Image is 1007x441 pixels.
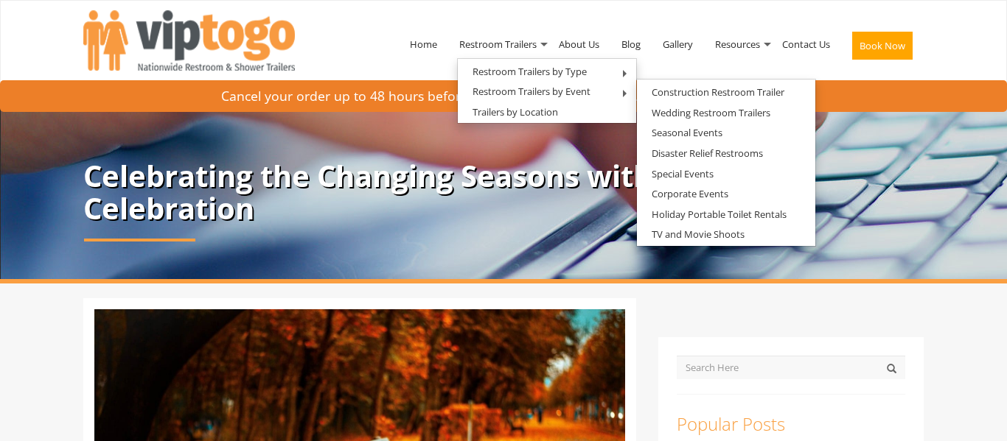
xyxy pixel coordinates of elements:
[458,82,605,101] a: Restroom Trailers by Event
[677,414,905,434] h3: Popular Posts
[852,32,913,60] button: Book Now
[548,6,610,82] a: About Us
[637,185,743,203] a: Corporate Events
[637,225,759,244] a: TV and Movie Shoots
[771,6,841,82] a: Contact Us
[637,165,728,183] a: Special Events
[448,6,548,82] a: Restroom Trailers
[841,6,924,91] a: Book Now
[637,144,778,163] a: Disaster Relief Restrooms
[637,104,785,122] a: Wedding Restroom Trailers
[458,63,602,81] a: Restroom Trailers by Type
[637,83,799,102] a: Construction Restroom Trailer
[83,10,295,71] img: VIPTOGO
[399,6,448,82] a: Home
[704,6,771,82] a: Resources
[637,124,737,142] a: Seasonal Events
[652,6,704,82] a: Gallery
[637,205,801,224] a: Holiday Portable Toilet Rentals
[458,103,573,121] a: Trailers by Location
[677,356,905,379] input: Search Here
[83,160,924,225] p: Celebrating the Changing Seasons with a Fun Fall Celebration
[610,6,652,82] a: Blog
